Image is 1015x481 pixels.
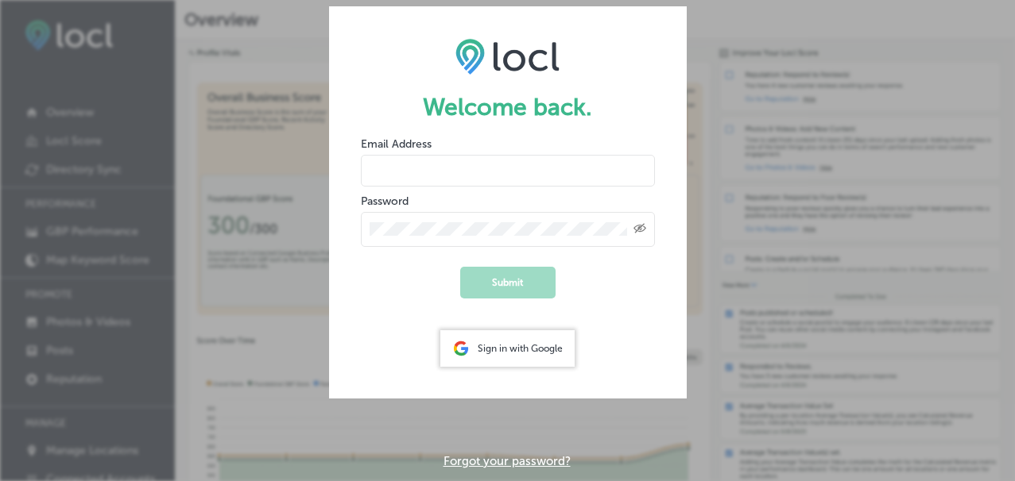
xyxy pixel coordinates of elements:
[633,222,646,237] span: Toggle password visibility
[361,137,432,151] label: Email Address
[455,38,560,75] img: LOCL logo
[444,454,571,468] a: Forgot your password?
[460,267,556,298] button: Submit
[361,93,655,121] h1: Welcome back.
[440,330,575,367] div: Sign in with Google
[361,194,409,208] label: Password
